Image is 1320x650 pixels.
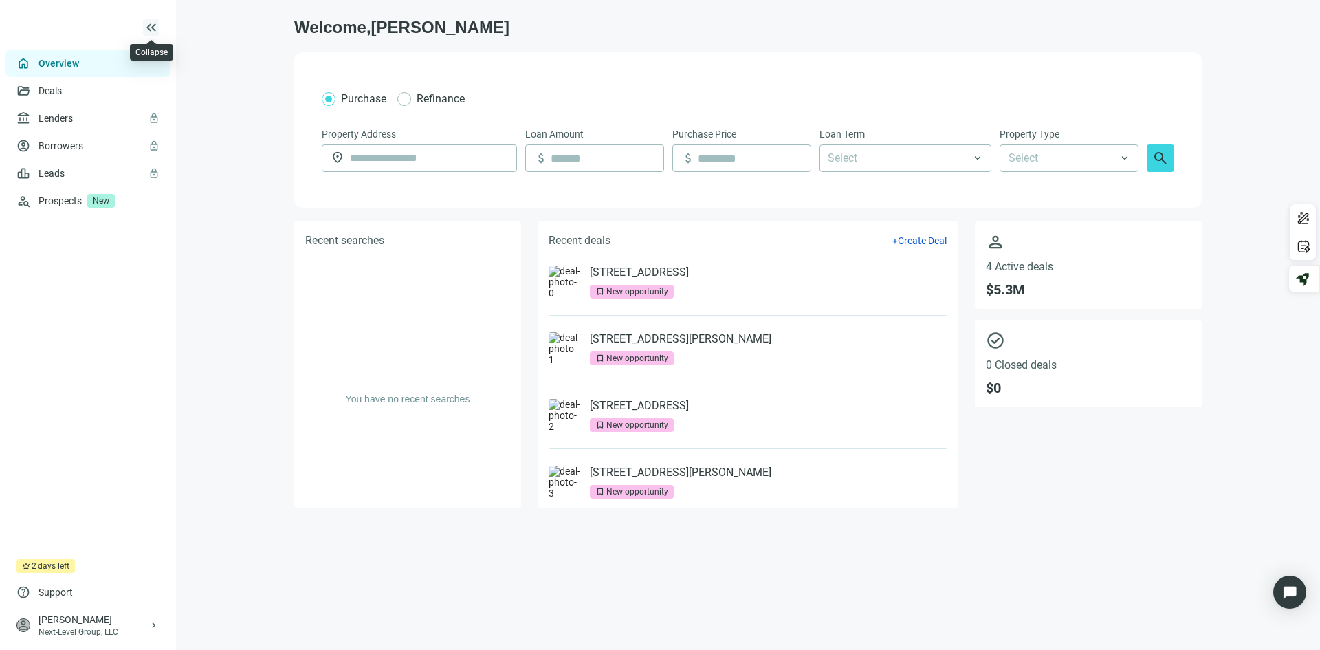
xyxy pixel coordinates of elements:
span: Loan Amount [525,127,584,142]
span: person [986,232,1191,252]
span: Property Address [322,127,396,142]
h5: Recent searches [305,232,384,249]
div: Next-Level Group, LLC [38,627,148,638]
span: 0 Closed deals [986,358,1191,371]
div: [PERSON_NAME] [38,613,148,627]
img: deal-photo-3 [549,466,582,499]
img: deal-photo-0 [549,266,582,299]
a: [STREET_ADDRESS] [590,399,689,413]
span: check_circle [986,331,1191,350]
a: [STREET_ADDRESS] [590,266,689,279]
span: Purchase [341,92,386,105]
span: Create Deal [898,235,947,246]
span: help [16,585,30,599]
span: bookmark [595,420,605,430]
span: $ 5.3M [986,281,1191,298]
span: 2 [32,559,36,573]
span: person [16,618,30,632]
button: keyboard_double_arrow_left [143,19,159,36]
h5: Recent deals [549,232,610,249]
span: lock [148,140,159,151]
span: attach_money [681,151,695,165]
span: location_on [331,151,344,164]
span: lock [148,168,159,179]
span: Refinance [417,92,465,105]
img: deal-photo-2 [549,399,582,432]
span: + [892,235,898,246]
div: New opportunity [606,351,668,365]
span: crown [22,562,30,570]
span: Purchase Price [672,127,736,142]
span: bookmark [595,354,605,363]
h1: Welcome, [PERSON_NAME] [294,17,1202,39]
span: 4 Active deals [986,260,1191,273]
button: +Create Deal [892,235,947,247]
div: New opportunity [606,418,668,432]
span: lock [148,113,159,124]
span: Support [38,585,73,599]
span: days left [38,559,69,573]
div: New opportunity [606,285,668,299]
span: bookmark [595,287,605,296]
span: search [1152,150,1169,166]
button: search [1147,144,1174,172]
span: bookmark [595,487,605,497]
span: $ 0 [986,380,1191,396]
span: attach_money [534,151,548,165]
a: ProspectsNew [38,187,159,215]
span: Loan Term [819,127,865,142]
span: You have no recent searches [346,393,470,404]
div: Prospects [38,187,159,215]
a: [STREET_ADDRESS][PERSON_NAME] [590,466,771,479]
span: Property Type [1000,127,1059,142]
div: Collapse [135,47,168,58]
span: keyboard_arrow_right [148,620,159,631]
span: New [87,194,115,208]
div: New opportunity [606,485,668,499]
a: Deals [38,85,62,96]
a: [STREET_ADDRESS][PERSON_NAME] [590,332,771,346]
a: Overview [38,58,79,69]
div: Open Intercom Messenger [1273,576,1306,609]
img: deal-photo-1 [549,332,582,365]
